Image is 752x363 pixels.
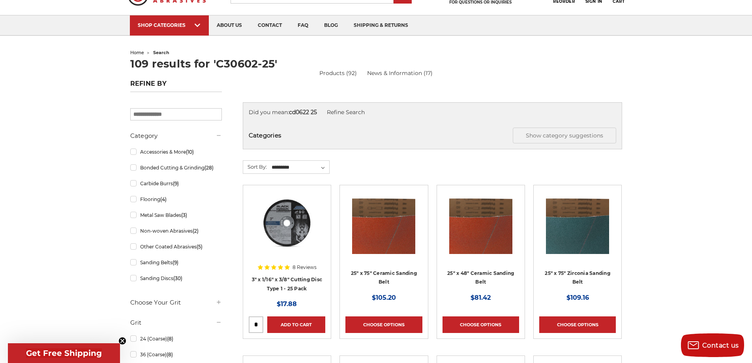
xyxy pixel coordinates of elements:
[173,275,182,281] span: (30)
[130,50,144,55] a: home
[130,348,222,361] a: 36 (Coarse)
[186,149,194,155] span: (10)
[130,131,222,141] h5: Category
[249,191,325,267] a: 3" x 1/16" x 3/8" Cutting Disc
[160,196,167,202] span: (4)
[289,109,317,116] strong: cd0622 25
[449,191,512,254] img: 25" x 48" Ceramic Sanding Belt
[545,270,610,285] a: 25" x 75" Zirconia Sanding Belt
[539,191,616,267] a: 25" x 75" Zirconia Sanding Belt
[153,50,169,55] span: search
[118,337,126,345] button: Close teaser
[209,15,250,36] a: about us
[345,316,422,333] a: Choose Options
[130,240,222,254] a: Other Coated Abrasives
[351,270,417,285] a: 25" x 75" Ceramic Sanding Belt
[181,212,187,218] span: (3)
[270,162,329,173] select: Sort By:
[249,128,616,143] h5: Categories
[277,300,297,308] span: $17.88
[290,15,316,36] a: faq
[352,191,415,254] img: 25" x 75" Ceramic Sanding Belt
[130,192,222,206] a: Flooring
[173,181,179,186] span: (9)
[130,80,222,92] h5: Refine by
[130,256,222,269] a: Sanding Belts
[566,294,589,301] span: $109.16
[26,348,102,358] span: Get Free Shipping
[130,224,222,238] a: Non-woven Abrasives
[138,22,201,28] div: SHOP CATEGORIES
[327,109,365,116] a: Refine Search
[173,260,178,265] span: (9)
[255,191,319,254] img: 3" x 1/16" x 3/8" Cutting Disc
[443,316,519,333] a: Choose Options
[681,333,744,357] button: Contact us
[443,191,519,267] a: 25" x 48" Ceramic Sanding Belt
[8,343,120,363] div: Get Free ShippingClose teaser
[167,336,173,342] span: (8)
[167,352,173,357] span: (8)
[249,108,616,117] div: Did you mean:
[539,316,616,333] a: Choose Options
[702,342,739,349] span: Contact us
[293,265,317,270] span: 8 Reviews
[346,15,416,36] a: shipping & returns
[319,70,357,77] a: Products (92)
[250,15,290,36] a: contact
[546,191,609,254] img: 25" x 75" Zirconia Sanding Belt
[316,15,346,36] a: blog
[204,165,214,171] span: (28)
[513,128,616,143] button: Show category suggestions
[193,228,199,234] span: (2)
[130,208,222,222] a: Metal Saw Blades
[367,69,433,77] a: News & Information (17)
[345,191,422,267] a: 25" x 75" Ceramic Sanding Belt
[130,145,222,159] a: Accessories & More
[130,177,222,190] a: Carbide Burrs
[197,244,203,250] span: (5)
[471,294,491,301] span: $81.42
[130,58,622,69] h1: 109 results for 'C30602-25'
[130,332,222,346] a: 24 (Coarse)
[372,294,396,301] span: $105.20
[252,276,323,292] a: 3" x 1/16" x 3/8" Cutting Disc Type 1 - 25 Pack
[130,161,222,175] a: Bonded Cutting & Grinding
[130,318,222,327] h5: Grit
[243,161,267,173] label: Sort By:
[447,270,514,285] a: 25" x 48" Ceramic Sanding Belt
[130,298,222,307] h5: Choose Your Grit
[130,271,222,285] a: Sanding Discs
[267,316,325,333] a: Add to Cart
